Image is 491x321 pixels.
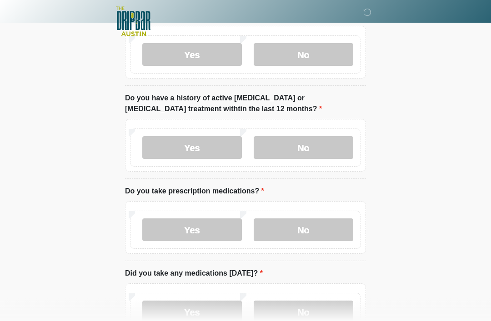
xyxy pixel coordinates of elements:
label: No [254,137,353,159]
label: Yes [142,44,242,66]
label: Yes [142,137,242,159]
label: Do you have a history of active [MEDICAL_DATA] or [MEDICAL_DATA] treatment withtin the last 12 mo... [125,93,366,115]
label: No [254,219,353,242]
label: Did you take any medications [DATE]? [125,268,263,279]
label: No [254,44,353,66]
label: Do you take prescription medications? [125,186,264,197]
label: Yes [142,219,242,242]
img: The DRIPBaR - Austin The Domain Logo [116,7,150,36]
